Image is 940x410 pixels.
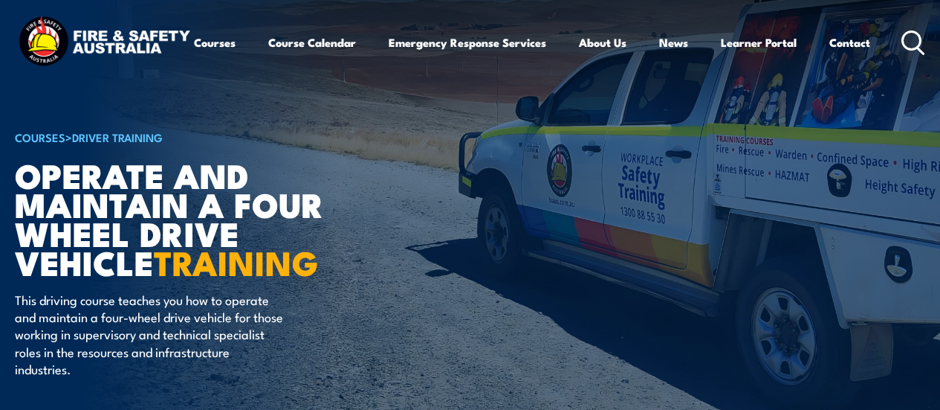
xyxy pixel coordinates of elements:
[829,25,870,60] a: Contact
[15,291,286,378] p: This driving course teaches you how to operate and maintain a four-wheel drive vehicle for those ...
[15,129,65,145] a: COURSES
[659,25,688,60] a: News
[721,25,797,60] a: Learner Portal
[194,25,236,60] a: Courses
[72,129,163,145] a: Driver Training
[389,25,546,60] a: Emergency Response Services
[15,160,382,277] h1: Operate and Maintain a Four Wheel Drive Vehicle
[579,25,626,60] a: About Us
[15,128,382,146] h6: >
[154,236,319,287] strong: TRAINING
[268,25,356,60] a: Course Calendar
